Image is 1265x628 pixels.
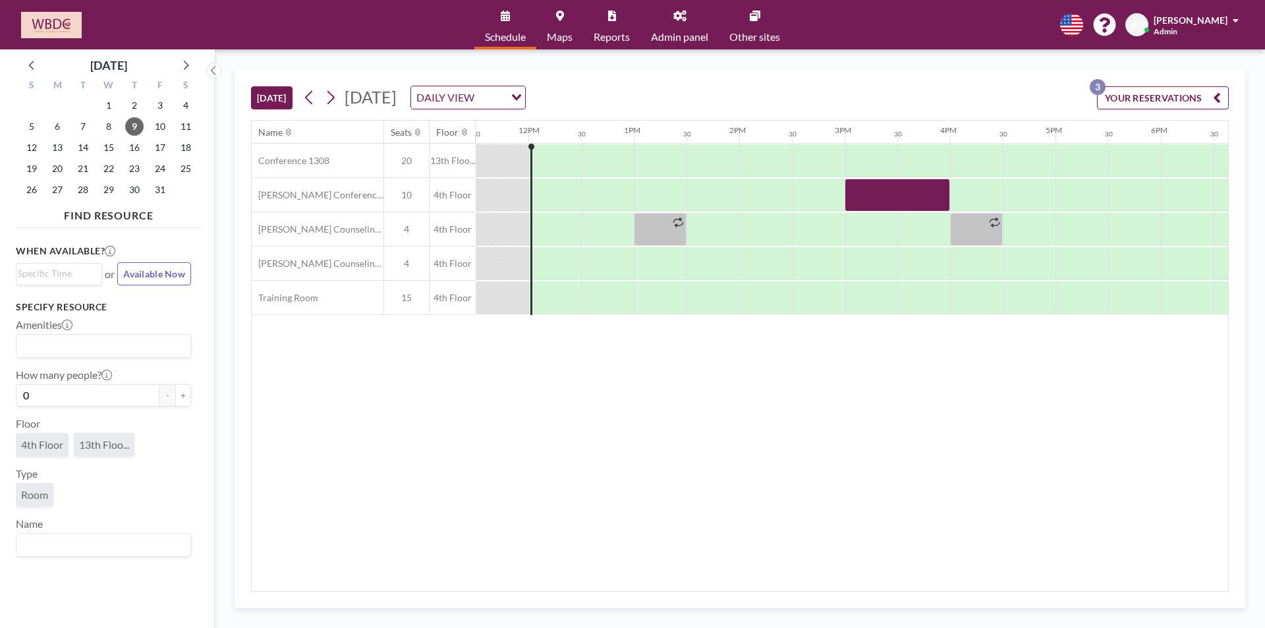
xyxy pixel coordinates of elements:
span: Friday, October 24, 2025 [151,159,169,178]
span: 4 [384,223,429,235]
span: Thursday, October 16, 2025 [125,138,144,157]
p: 3 [1090,79,1106,95]
span: 20 [384,155,429,167]
span: 4th Floor [430,189,476,201]
span: Admin [1154,26,1177,36]
div: T [70,78,96,95]
span: [PERSON_NAME] Counseling Room [252,223,383,235]
span: Monday, October 27, 2025 [48,181,67,199]
input: Search for option [478,89,503,106]
div: 30 [894,130,902,138]
div: 30 [578,130,586,138]
button: YOUR RESERVATIONS3 [1097,86,1229,109]
span: Wednesday, October 22, 2025 [99,159,118,178]
div: 30 [1105,130,1113,138]
span: BO [1131,19,1144,31]
span: Friday, October 10, 2025 [151,117,169,136]
img: organization-logo [21,12,82,38]
div: Search for option [411,86,525,109]
span: 4th Floor [430,223,476,235]
span: Friday, October 17, 2025 [151,138,169,157]
div: 1PM [624,125,640,135]
span: Thursday, October 23, 2025 [125,159,144,178]
span: 13th Floo... [430,155,476,167]
div: Floor [436,127,459,138]
div: Search for option [16,534,190,556]
div: W [96,78,122,95]
input: Search for option [18,337,183,355]
span: Sunday, October 12, 2025 [22,138,41,157]
span: 4th Floor [430,292,476,304]
span: DAILY VIEW [414,89,477,106]
input: Search for option [18,536,183,554]
label: Type [16,467,38,480]
span: Tuesday, October 7, 2025 [74,117,92,136]
div: Search for option [16,264,101,283]
button: Available Now [117,262,191,285]
span: Thursday, October 9, 2025 [125,117,144,136]
span: Schedule [485,32,526,42]
span: Wednesday, October 1, 2025 [99,96,118,115]
span: Wednesday, October 29, 2025 [99,181,118,199]
div: S [19,78,45,95]
span: 4 [384,258,429,270]
label: Name [16,517,43,530]
span: Reports [594,32,630,42]
label: Amenities [16,318,72,331]
span: 10 [384,189,429,201]
div: T [121,78,147,95]
div: M [45,78,70,95]
span: [DATE] [345,87,397,107]
div: F [147,78,173,95]
span: Friday, October 31, 2025 [151,181,169,199]
span: [PERSON_NAME] Conference Room [252,189,383,201]
span: Thursday, October 2, 2025 [125,96,144,115]
button: [DATE] [251,86,293,109]
div: 2PM [729,125,746,135]
div: Search for option [16,335,190,357]
span: Sunday, October 19, 2025 [22,159,41,178]
div: 30 [999,130,1007,138]
label: How many people? [16,368,112,382]
span: Wednesday, October 15, 2025 [99,138,118,157]
span: [PERSON_NAME] Counseling Room [252,258,383,270]
span: Tuesday, October 14, 2025 [74,138,92,157]
span: 15 [384,292,429,304]
span: Monday, October 13, 2025 [48,138,67,157]
button: + [175,384,191,407]
div: 30 [472,130,480,138]
span: Sunday, October 5, 2025 [22,117,41,136]
span: Saturday, October 18, 2025 [177,138,195,157]
input: Search for option [18,266,94,281]
span: Tuesday, October 28, 2025 [74,181,92,199]
span: Maps [547,32,573,42]
span: Room [21,488,48,501]
span: or [105,268,115,281]
span: 4th Floor [21,438,63,451]
div: Name [258,127,283,138]
span: Monday, October 6, 2025 [48,117,67,136]
div: 30 [683,130,691,138]
span: 4th Floor [430,258,476,270]
span: Wednesday, October 8, 2025 [99,117,118,136]
div: 12PM [519,125,540,135]
span: Available Now [123,268,185,279]
span: Other sites [729,32,780,42]
span: Saturday, October 4, 2025 [177,96,195,115]
div: S [173,78,198,95]
span: 13th Floo... [79,438,129,451]
span: Tuesday, October 21, 2025 [74,159,92,178]
span: Admin panel [651,32,708,42]
div: 6PM [1151,125,1167,135]
div: Seats [391,127,412,138]
span: Saturday, October 11, 2025 [177,117,195,136]
button: - [159,384,175,407]
span: Conference 1308 [252,155,329,167]
label: Floor [16,417,40,430]
span: Training Room [252,292,318,304]
div: 3PM [835,125,851,135]
div: 30 [789,130,797,138]
span: Sunday, October 26, 2025 [22,181,41,199]
span: Monday, October 20, 2025 [48,159,67,178]
span: [PERSON_NAME] [1154,14,1227,26]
